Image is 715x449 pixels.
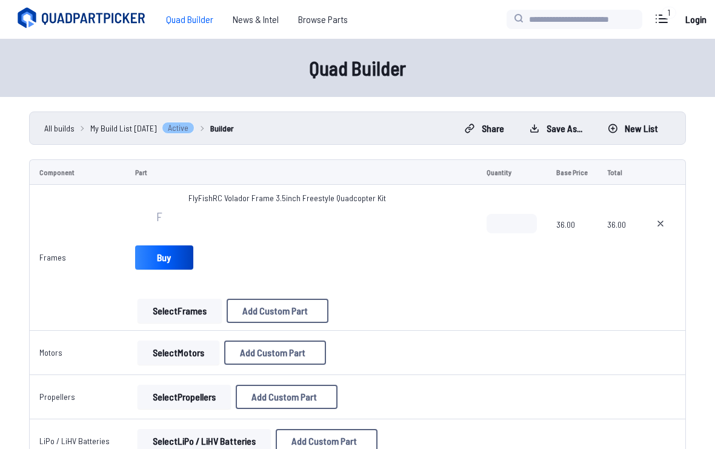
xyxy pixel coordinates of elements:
[15,53,700,82] h1: Quad Builder
[662,7,676,19] div: 1
[44,122,75,135] a: All builds
[251,392,317,402] span: Add Custom Part
[607,214,626,272] span: 36.00
[39,391,75,402] a: Propellers
[135,385,233,409] a: SelectPropellers
[597,159,636,185] td: Total
[224,341,326,365] button: Add Custom Part
[236,385,338,409] button: Add Custom Part
[291,436,357,446] span: Add Custom Part
[135,341,222,365] a: SelectMotors
[29,159,125,185] td: Component
[138,385,231,409] button: SelectPropellers
[156,210,162,222] span: F
[188,192,386,204] span: FlyFishRC Volador Frame 3.5inch Freestyle Quadcopter Kit
[125,159,477,185] td: Part
[556,214,588,272] span: 36.00
[223,7,288,32] a: News & Intel
[210,122,234,135] a: Builder
[39,252,66,262] a: Frames
[242,306,308,316] span: Add Custom Part
[156,7,223,32] a: Quad Builder
[547,159,597,185] td: Base Price
[519,119,593,138] button: Save as...
[288,7,358,32] a: Browse Parts
[138,299,222,323] button: SelectFrames
[135,245,193,270] a: Buy
[240,348,305,358] span: Add Custom Part
[90,122,157,135] span: My Build List [DATE]
[138,341,219,365] button: SelectMotors
[227,299,328,323] button: Add Custom Part
[681,7,710,32] a: Login
[597,119,668,138] button: New List
[477,159,547,185] td: Quantity
[39,436,110,446] a: LiPo / LiHV Batteries
[162,122,195,134] span: Active
[454,119,514,138] button: Share
[90,122,195,135] a: My Build List [DATE]Active
[135,299,224,323] a: SelectFrames
[39,347,62,358] a: Motors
